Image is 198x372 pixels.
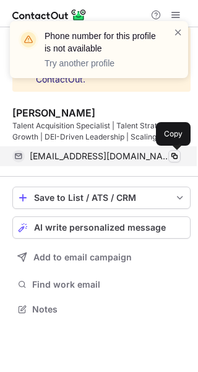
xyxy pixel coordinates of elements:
[45,57,158,69] p: Try another profile
[19,30,38,50] img: warning
[12,276,191,293] button: Find work email
[12,187,191,209] button: save-profile-one-click
[33,252,132,262] span: Add to email campaign
[45,30,158,55] header: Phone number for this profile is not available
[12,120,191,143] div: Talent Acquisition Specialist | Talent Strategy & Growth | DEI-Driven Leadership | Scaling High-I...
[12,301,191,318] button: Notes
[34,193,169,203] div: Save to List / ATS / CRM
[32,279,186,290] span: Find work email
[12,7,87,22] img: ContactOut v5.3.10
[34,223,166,232] span: AI write personalized message
[12,216,191,239] button: AI write personalized message
[32,304,186,315] span: Notes
[12,246,191,268] button: Add to email campaign
[30,151,171,162] span: [EMAIL_ADDRESS][DOMAIN_NAME]
[12,107,95,119] div: [PERSON_NAME]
